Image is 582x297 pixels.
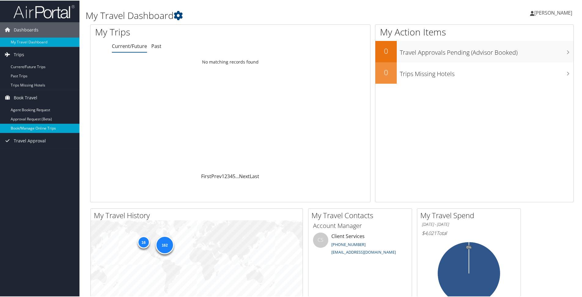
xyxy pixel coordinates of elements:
h1: My Travel Dashboard [86,9,414,21]
span: $4,021 [422,229,437,236]
a: 2 [224,172,227,179]
td: No matching records found [90,56,370,67]
div: CS [313,232,328,247]
a: [PHONE_NUMBER] [331,241,366,247]
a: 4 [230,172,233,179]
a: Next [239,172,250,179]
a: 0Trips Missing Hotels [375,62,573,83]
a: 3 [227,172,230,179]
a: Prev [211,172,222,179]
div: 16 [137,236,149,248]
div: 162 [155,235,174,254]
a: 1 [222,172,224,179]
h2: My Travel Contacts [311,210,412,220]
h2: 0 [375,67,397,77]
a: [EMAIL_ADDRESS][DOMAIN_NAME] [331,249,396,254]
a: Current/Future [112,42,147,49]
h3: Trips Missing Hotels [400,66,573,78]
a: 0Travel Approvals Pending (Advisor Booked) [375,40,573,62]
span: Travel Approval [14,133,46,148]
span: Trips [14,46,24,62]
span: [PERSON_NAME] [534,9,572,16]
a: First [201,172,211,179]
h3: Account Manager [313,221,407,229]
li: Client Services [310,232,410,257]
a: [PERSON_NAME] [530,3,578,21]
a: Past [151,42,161,49]
span: Book Travel [14,90,37,105]
span: Dashboards [14,22,39,37]
img: airportal-logo.png [13,4,75,18]
h2: 0 [375,45,397,56]
span: … [235,172,239,179]
a: Last [250,172,259,179]
h2: My Travel History [94,210,303,220]
h1: My Action Items [375,25,573,38]
h2: My Travel Spend [420,210,521,220]
h1: My Trips [95,25,249,38]
h6: Total [422,229,516,236]
h6: [DATE] - [DATE] [422,221,516,227]
a: 5 [233,172,235,179]
h3: Travel Approvals Pending (Advisor Booked) [400,45,573,56]
tspan: 0% [466,245,471,249]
